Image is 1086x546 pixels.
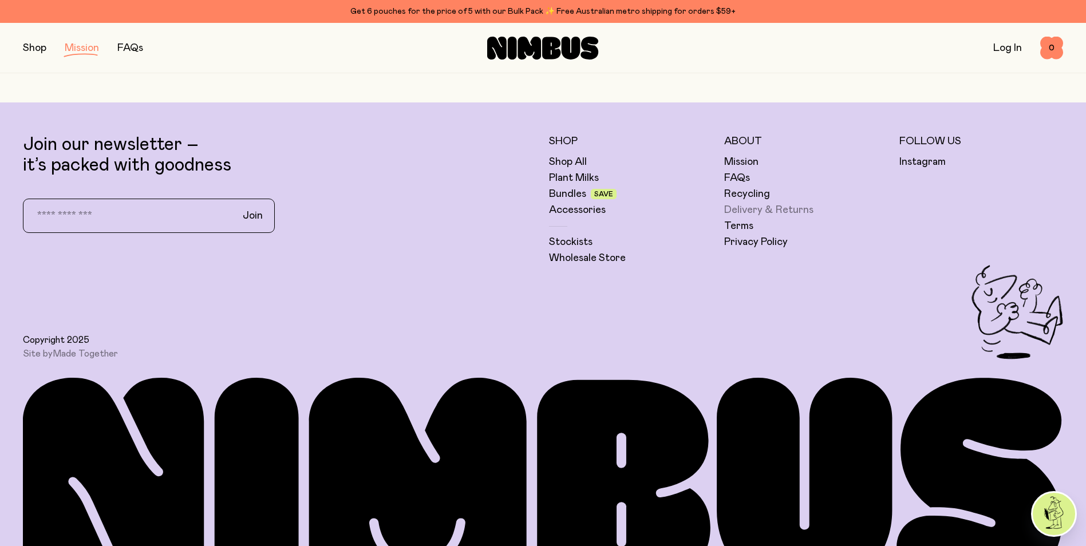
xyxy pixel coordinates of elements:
[1033,493,1075,535] img: agent
[234,204,272,228] button: Join
[549,155,587,169] a: Shop All
[899,134,1063,148] h5: Follow Us
[549,134,713,148] h5: Shop
[724,171,750,185] a: FAQs
[594,191,613,197] span: Save
[23,5,1063,18] div: Get 6 pouches for the price of 5 with our Bulk Pack ✨ Free Australian metro shipping for orders $59+
[23,334,89,346] span: Copyright 2025
[899,155,946,169] a: Instagram
[117,43,143,53] a: FAQs
[549,187,586,201] a: Bundles
[724,134,888,148] h5: About
[23,134,538,176] p: Join our newsletter – it’s packed with goodness
[724,235,788,249] a: Privacy Policy
[724,155,759,169] a: Mission
[724,203,813,217] a: Delivery & Returns
[65,43,99,53] a: Mission
[549,235,593,249] a: Stockists
[53,349,118,358] a: Made Together
[993,43,1022,53] a: Log In
[549,171,599,185] a: Plant Milks
[549,251,626,265] a: Wholesale Store
[23,348,118,359] span: Site by
[724,219,753,233] a: Terms
[1040,37,1063,60] button: 0
[724,187,770,201] a: Recycling
[243,209,263,223] span: Join
[549,203,606,217] a: Accessories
